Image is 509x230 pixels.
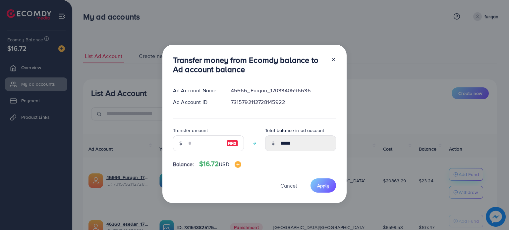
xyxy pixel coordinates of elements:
span: USD [219,161,229,168]
div: 45666_Furqan_1703340596636 [226,87,341,94]
div: Ad Account ID [168,98,226,106]
button: Apply [311,178,336,193]
h3: Transfer money from Ecomdy balance to Ad account balance [173,55,325,74]
img: image [226,139,238,147]
div: 7315792112728145922 [226,98,341,106]
span: Cancel [280,182,297,189]
label: Total balance in ad account [265,127,324,134]
div: Ad Account Name [168,87,226,94]
label: Transfer amount [173,127,208,134]
button: Cancel [272,178,305,193]
span: Balance: [173,161,194,168]
h4: $16.72 [199,160,241,168]
img: image [235,161,241,168]
span: Apply [317,182,329,189]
